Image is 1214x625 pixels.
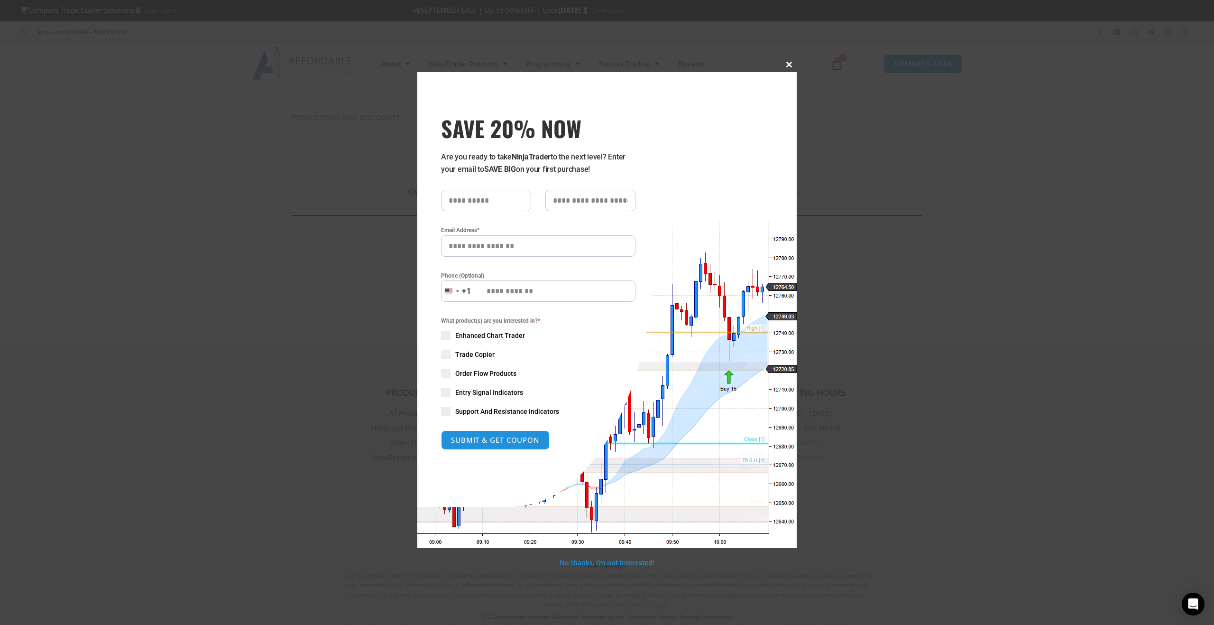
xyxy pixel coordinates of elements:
span: Support And Resistance Indicators [455,407,559,416]
h3: SAVE 20% NOW [441,115,635,141]
span: Trade Copier [455,350,495,359]
span: What product(s) are you interested in? [441,316,635,326]
label: Enhanced Chart Trader [441,331,635,340]
span: Order Flow Products [455,369,516,378]
button: Selected country [441,280,471,302]
button: SUBMIT & GET COUPON [441,430,550,450]
strong: SAVE BIG [484,165,516,174]
strong: NinjaTrader [512,152,551,161]
div: Open Intercom Messenger [1182,593,1205,616]
div: +1 [462,285,471,298]
label: Email Address [441,225,635,235]
span: Entry Signal Indicators [455,388,523,397]
label: Trade Copier [441,350,635,359]
span: Enhanced Chart Trader [455,331,525,340]
label: Phone (Optional) [441,271,635,280]
p: Are you ready to take to the next level? Enter your email to on your first purchase! [441,151,635,176]
a: No thanks, I’m not interested! [560,558,654,567]
label: Entry Signal Indicators [441,388,635,397]
label: Support And Resistance Indicators [441,407,635,416]
label: Order Flow Products [441,369,635,378]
